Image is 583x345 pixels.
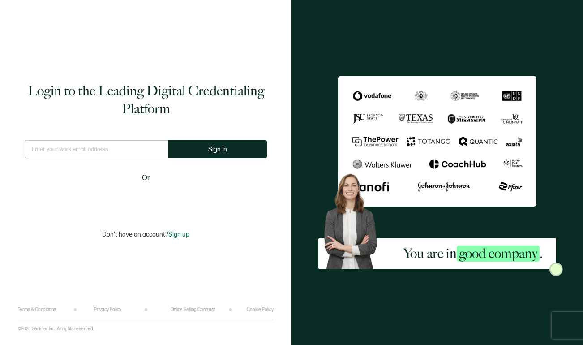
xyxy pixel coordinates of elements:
a: Privacy Policy [94,307,121,312]
a: Cookie Policy [247,307,274,312]
a: Online Selling Contract [171,307,215,312]
input: Enter your work email address [25,140,168,158]
span: Sign In [208,146,227,153]
h1: Login to the Leading Digital Credentialing Platform [25,82,267,118]
p: ©2025 Sertifier Inc.. All rights reserved. [18,326,94,332]
button: Sign In [168,140,267,158]
span: Sign up [168,231,189,238]
p: Don't have an account? [102,231,189,238]
a: Terms & Conditions [18,307,56,312]
div: Sign in with Google. Opens in new tab [94,190,197,209]
h2: You are in . [403,245,543,263]
img: Sertifier Login - You are in <span class="strong-h">good company</span>. [338,76,536,207]
span: Or [142,172,150,184]
iframe: Chat Widget [429,244,583,345]
iframe: Sign in with Google Button [90,190,202,209]
img: Sertifier Login - You are in <span class="strong-h">good company</span>. Hero [318,169,390,269]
